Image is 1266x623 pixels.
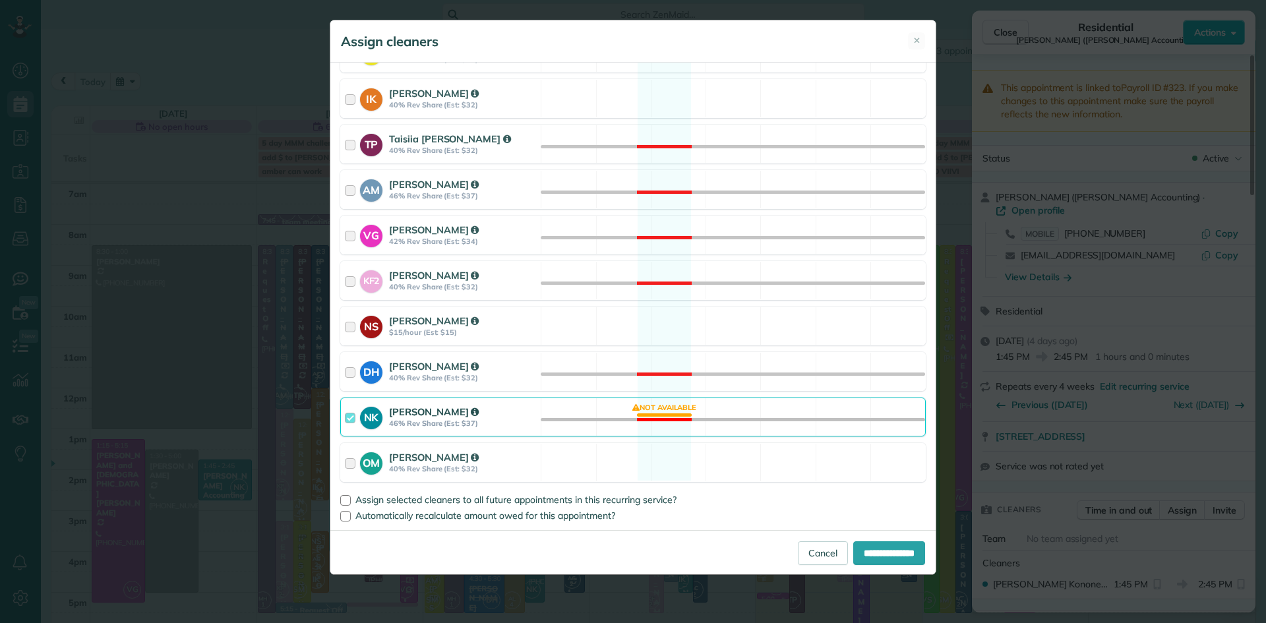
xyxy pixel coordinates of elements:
[389,464,537,473] strong: 40% Rev Share (Est: $32)
[389,269,479,282] strong: [PERSON_NAME]
[389,314,479,327] strong: [PERSON_NAME]
[389,360,479,372] strong: [PERSON_NAME]
[341,32,438,51] h5: Assign cleaners
[389,100,537,109] strong: 40% Rev Share (Est: $32)
[389,419,537,428] strong: 46% Rev Share (Est: $37)
[389,133,511,145] strong: Taisiia [PERSON_NAME]
[389,328,537,337] strong: $15/hour (Est: $15)
[389,282,537,291] strong: 40% Rev Share (Est: $32)
[355,494,677,506] span: Assign selected cleaners to all future appointments in this recurring service?
[389,87,479,100] strong: [PERSON_NAME]
[389,373,537,382] strong: 40% Rev Share (Est: $32)
[355,510,615,521] span: Automatically recalculate amount owed for this appointment?
[360,407,382,425] strong: NK
[798,541,848,565] a: Cancel
[360,452,382,471] strong: OM
[389,191,537,200] strong: 46% Rev Share (Est: $37)
[360,316,382,334] strong: NS
[360,361,382,380] strong: DH
[360,134,382,152] strong: TP
[389,451,479,463] strong: [PERSON_NAME]
[389,405,479,418] strong: [PERSON_NAME]
[389,146,537,155] strong: 40% Rev Share (Est: $32)
[913,34,920,47] span: ✕
[360,179,382,198] strong: AM
[360,225,382,243] strong: VG
[389,178,479,191] strong: [PERSON_NAME]
[360,270,382,288] strong: KF2
[389,237,537,246] strong: 42% Rev Share (Est: $34)
[389,223,479,236] strong: [PERSON_NAME]
[360,88,382,107] strong: IK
